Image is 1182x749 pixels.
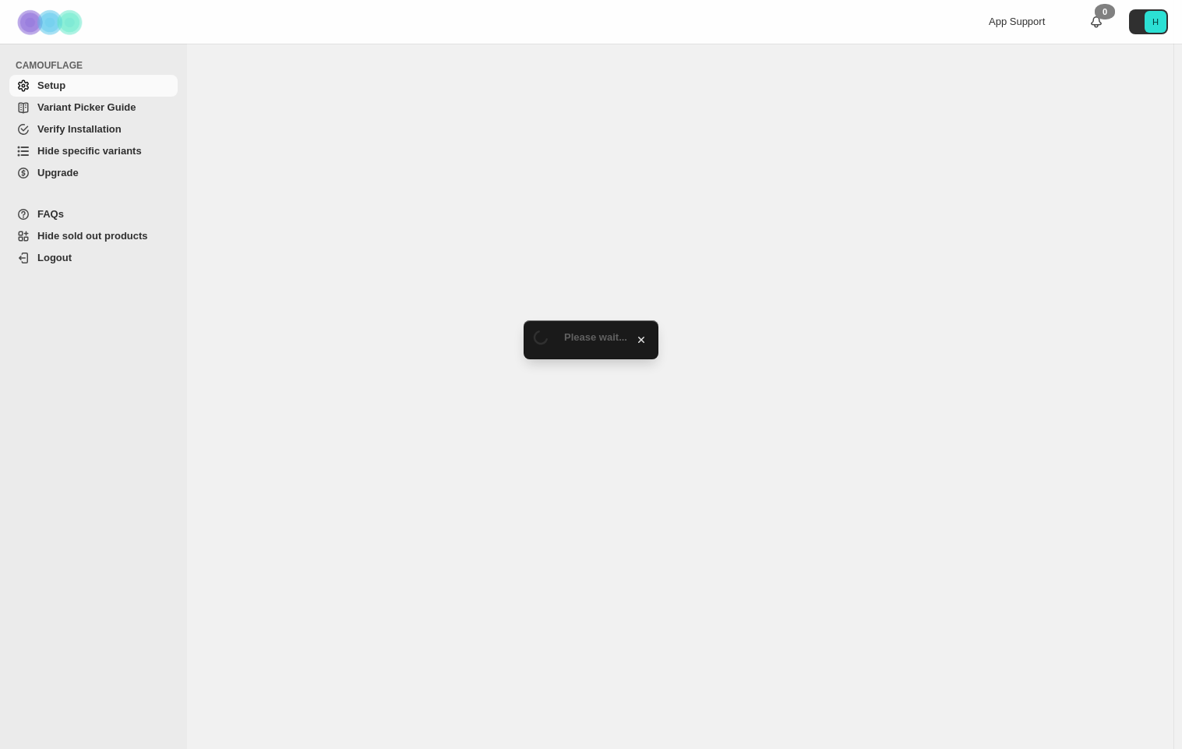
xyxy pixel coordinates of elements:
[1152,17,1159,26] text: H
[37,101,136,113] span: Variant Picker Guide
[37,208,64,220] span: FAQs
[564,331,627,343] span: Please wait...
[37,123,122,135] span: Verify Installation
[1088,14,1104,30] a: 0
[1095,4,1115,19] div: 0
[9,118,178,140] a: Verify Installation
[37,230,148,242] span: Hide sold out products
[989,16,1045,27] span: App Support
[1129,9,1168,34] button: Avatar with initials H
[37,145,142,157] span: Hide specific variants
[37,252,72,263] span: Logout
[9,225,178,247] a: Hide sold out products
[9,97,178,118] a: Variant Picker Guide
[37,79,65,91] span: Setup
[12,1,90,44] img: Camouflage
[9,75,178,97] a: Setup
[9,247,178,269] a: Logout
[37,167,79,178] span: Upgrade
[9,140,178,162] a: Hide specific variants
[9,203,178,225] a: FAQs
[1145,11,1166,33] span: Avatar with initials H
[9,162,178,184] a: Upgrade
[16,59,179,72] span: CAMOUFLAGE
